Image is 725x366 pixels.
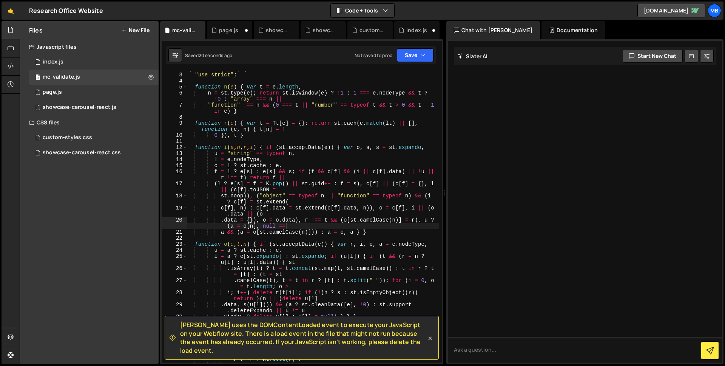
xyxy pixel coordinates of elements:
[162,241,187,247] div: 23
[623,49,683,63] button: Start new chat
[313,26,337,34] div: showcase-carousel-react.css
[331,4,394,17] button: Code + Tools
[359,26,384,34] div: custom-styles.css
[162,84,187,90] div: 5
[162,150,187,157] div: 13
[708,4,721,17] a: MB
[162,326,187,338] div: 32
[121,27,150,33] button: New File
[29,70,159,85] div: 10476/46986.js
[172,26,196,34] div: mc-validate.js
[162,102,187,114] div: 7
[162,253,187,265] div: 25
[35,75,40,81] span: 0
[20,39,159,54] div: Javascript files
[637,4,705,17] a: [DOMAIN_NAME]
[162,350,187,362] div: 34
[162,302,187,314] div: 29
[43,134,92,141] div: custom-styles.css
[180,321,426,355] span: [PERSON_NAME] uses the DOMContentLoaded event to execute your JavaScript on your Webflow site. Th...
[162,217,187,229] div: 20
[162,169,187,181] div: 16
[162,157,187,163] div: 14
[446,21,540,39] div: Chat with [PERSON_NAME]
[162,278,187,290] div: 27
[162,320,187,326] div: 31
[29,6,103,15] div: Research Office Website
[541,21,605,39] div: Documentation
[43,74,80,81] div: mc-validate.js
[29,26,43,34] h2: Files
[43,59,63,65] div: index.js
[397,48,433,62] button: Save
[162,314,187,320] div: 30
[162,78,187,84] div: 4
[406,26,427,34] div: index.js
[162,120,187,132] div: 9
[162,193,187,205] div: 18
[29,85,159,100] div: 10476/23772.js
[458,53,488,60] h2: Slater AI
[162,235,187,241] div: 22
[162,138,187,144] div: 11
[199,52,232,59] div: 20 seconds ago
[20,115,159,130] div: CSS files
[162,72,187,78] div: 3
[355,52,392,59] div: Not saved to prod
[162,205,187,217] div: 19
[29,100,159,115] div: 10476/45223.js
[162,247,187,253] div: 24
[266,26,290,34] div: showcase-carousel-react.js
[43,149,121,156] div: showcase-carousel-react.css
[29,130,159,145] div: 10476/38631.css
[162,181,187,193] div: 17
[162,114,187,120] div: 8
[162,163,187,169] div: 15
[43,89,62,96] div: page.js
[162,338,187,350] div: 33
[162,290,187,302] div: 28
[162,265,187,278] div: 26
[162,144,187,150] div: 12
[2,2,20,20] a: 🤙
[162,132,187,138] div: 10
[29,145,159,160] div: 10476/45224.css
[162,229,187,235] div: 21
[43,104,116,111] div: showcase-carousel-react.js
[29,54,159,70] div: 10476/23765.js
[185,52,232,59] div: Saved
[219,26,238,34] div: page.js
[162,90,187,102] div: 6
